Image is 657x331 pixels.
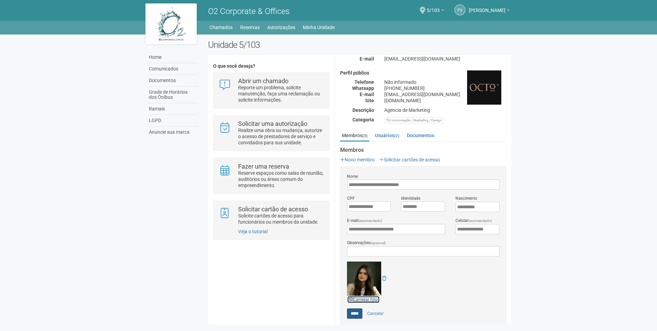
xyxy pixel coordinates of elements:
[219,121,324,146] a: Solicitar uma autorização Realize uma obra ou mudança, autorize o acesso de prestadores de serviç...
[238,127,324,146] p: Realize uma obra ou mudança, autorize o acesso de prestadores de serviço e convidados para sua un...
[379,107,512,113] div: Agencia de Marketing
[147,103,198,115] a: Ramais
[379,97,512,104] div: [DOMAIN_NAME]
[469,9,510,14] a: [PERSON_NAME]
[238,206,308,213] strong: Solicitar cartão de acesso
[379,79,512,85] div: Não informado
[370,241,386,245] span: (opcional)
[208,6,289,16] span: O2 Corporate & Offices
[347,217,382,224] label: E-mail
[147,63,198,75] a: Comunicados
[347,296,380,303] a: Carregar foto
[147,127,198,138] a: Anuncie sua marca
[208,40,512,50] h2: Unidade 5/103
[355,79,374,85] strong: Telefone
[394,133,399,138] small: (2)
[340,157,375,162] a: Novo membro
[147,75,198,87] a: Documentos
[405,130,436,141] a: Documentos
[352,117,374,122] strong: Categoria
[379,91,512,97] div: [EMAIL_ADDRESS][DOMAIN_NAME]
[352,85,374,91] strong: Whatsapp
[267,23,295,32] a: Autorizações
[384,117,444,123] div: Comunicação / Marketing / Design
[363,308,387,319] a: Cancelar
[468,219,492,223] span: (recomendado)
[362,133,368,138] small: (3)
[145,3,197,44] img: logo.jpg
[347,173,358,180] label: Nome
[238,163,289,170] strong: Fazer uma reserva
[401,195,420,201] label: Identidade
[382,276,386,281] a: Remover
[360,92,374,97] strong: E-mail
[427,1,440,13] span: 5/103
[347,262,381,296] img: GetFile
[209,23,233,32] a: Chamados
[352,107,374,113] strong: Descrição
[147,52,198,63] a: Home
[238,229,268,234] a: Veja o tutorial
[455,217,492,224] label: Celular
[358,219,382,223] span: (recomendado)
[427,9,444,14] a: 5/103
[469,1,505,13] span: Fernando Vieira Fontes
[238,84,324,103] p: Reporte um problema, solicite manutenção, faça uma reclamação ou solicite informações.
[147,115,198,127] a: LGPD
[355,50,374,55] strong: Telefone
[360,56,374,62] strong: E-mail
[213,64,329,69] h4: O que você deseja?
[238,120,307,127] strong: Solicitar uma autorização
[365,98,374,103] strong: Site
[238,213,324,225] p: Solicite cartões de acesso para funcionários ou membros da unidade.
[219,206,324,225] a: Solicitar cartão de acesso Solicite cartões de acesso para funcionários ou membros da unidade.
[303,23,335,32] a: Minha Unidade
[379,56,512,62] div: [EMAIL_ADDRESS][DOMAIN_NAME]
[238,170,324,188] p: Reserve espaços como salas de reunião, auditórios ou áreas comum do empreendimento.
[467,70,501,105] img: business.png
[454,4,465,15] a: FV
[455,195,477,201] label: Nascimento
[373,130,401,141] a: Usuários(2)
[379,85,512,91] div: [PHONE_NUMBER]
[238,77,288,84] strong: Abrir um chamado
[219,78,324,103] a: Abrir um chamado Reporte um problema, solicite manutenção, faça uma reclamação ou solicite inform...
[340,147,506,153] strong: Membros
[340,70,506,76] h4: Perfil público
[340,130,369,142] a: Membros(3)
[347,240,386,246] label: Observações
[147,87,198,103] a: Grade de Horários dos Ônibus
[240,23,260,32] a: Reservas
[219,163,324,188] a: Fazer uma reserva Reserve espaços como salas de reunião, auditórios ou áreas comum do empreendime...
[347,195,355,201] label: CPF
[379,157,440,162] a: Solicitar cartões de acesso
